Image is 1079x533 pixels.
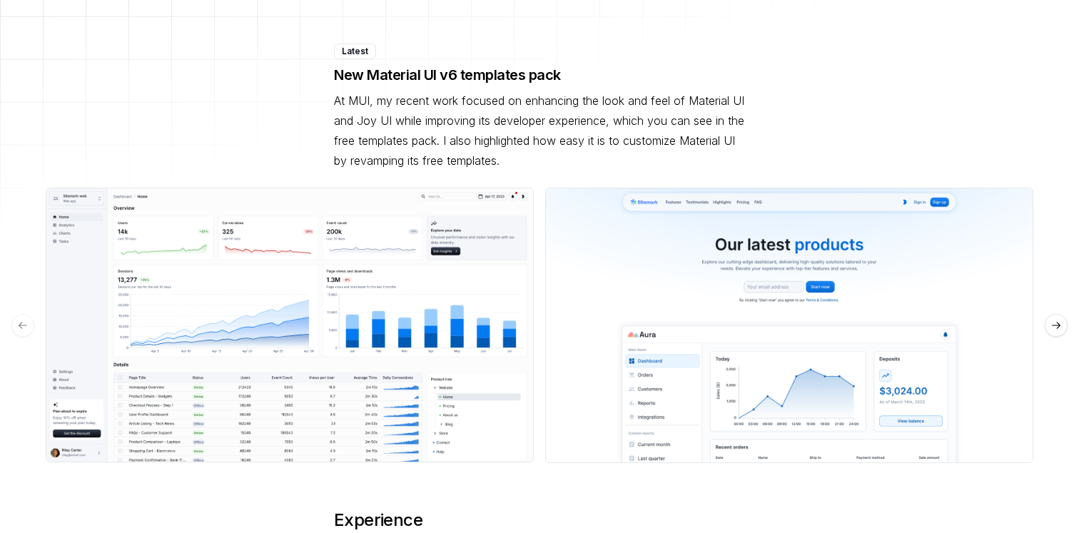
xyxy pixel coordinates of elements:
[46,188,534,462] img: Dashboard
[334,509,745,532] h3: Experience
[334,44,376,59] div: Latest
[334,65,745,85] h4: New Material UI v6 templates pack
[334,91,745,171] p: At MUI, my recent work focused on enhancing the look and feel of Material UI and Joy UI while imp...
[545,188,1033,463] img: Landing Page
